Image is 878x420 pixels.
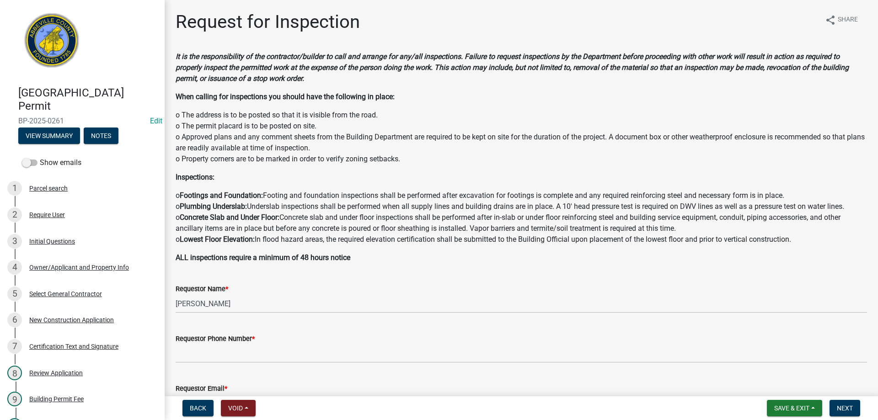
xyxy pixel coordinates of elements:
[221,400,256,416] button: Void
[180,235,255,244] strong: Lowest Floor Elevation:
[825,15,836,26] i: share
[18,128,80,144] button: View Summary
[7,339,22,354] div: 7
[29,291,102,297] div: Select General Contractor
[180,202,247,211] strong: Plumbing Underslab:
[182,400,214,416] button: Back
[84,133,118,140] wm-modal-confirm: Notes
[180,213,279,222] strong: Concrete Slab and Under Floor:
[180,191,263,200] strong: Footings and Foundation:
[190,404,206,412] span: Back
[18,10,86,77] img: Abbeville County, South Carolina
[150,117,162,125] a: Edit
[176,110,867,165] p: o The address is to be posted so that it is visible from the road. o The permit placard is to be ...
[176,286,228,292] label: Requestor Name
[29,238,75,245] div: Initial Questions
[176,173,214,181] strong: Inspections:
[767,400,822,416] button: Save & Exit
[830,400,860,416] button: Next
[84,128,118,144] button: Notes
[176,11,360,33] h1: Request for Inspection
[29,370,83,376] div: Review Application
[7,287,22,301] div: 5
[29,317,114,323] div: New Construction Application
[176,336,255,342] label: Requestor Phone Number
[150,117,162,125] wm-modal-confirm: Edit Application Number
[29,343,118,350] div: Certification Text and Signature
[7,392,22,406] div: 9
[7,366,22,380] div: 8
[176,253,350,262] strong: ALL inspections require a minimum of 48 hours notice
[18,117,146,125] span: BP-2025-0261
[7,234,22,249] div: 3
[29,212,65,218] div: Require User
[228,404,243,412] span: Void
[29,396,84,402] div: Building Permit Fee
[7,207,22,222] div: 2
[838,15,858,26] span: Share
[176,52,849,83] strong: It is the responsibility of the contractor/builder to call and arrange for any/all inspections. F...
[22,157,81,168] label: Show emails
[176,386,227,392] label: Requestor Email
[818,11,865,29] button: shareShare
[176,190,867,245] p: o Footing and foundation inspections shall be performed after excavation for footings is complete...
[7,260,22,275] div: 4
[774,404,809,412] span: Save & Exit
[7,181,22,196] div: 1
[18,86,157,113] h4: [GEOGRAPHIC_DATA] Permit
[29,185,68,191] div: Parcel search
[176,92,395,101] strong: When calling for inspections you should have the following in place:
[837,404,853,412] span: Next
[7,313,22,327] div: 6
[29,264,129,271] div: Owner/Applicant and Property Info
[18,133,80,140] wm-modal-confirm: Summary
